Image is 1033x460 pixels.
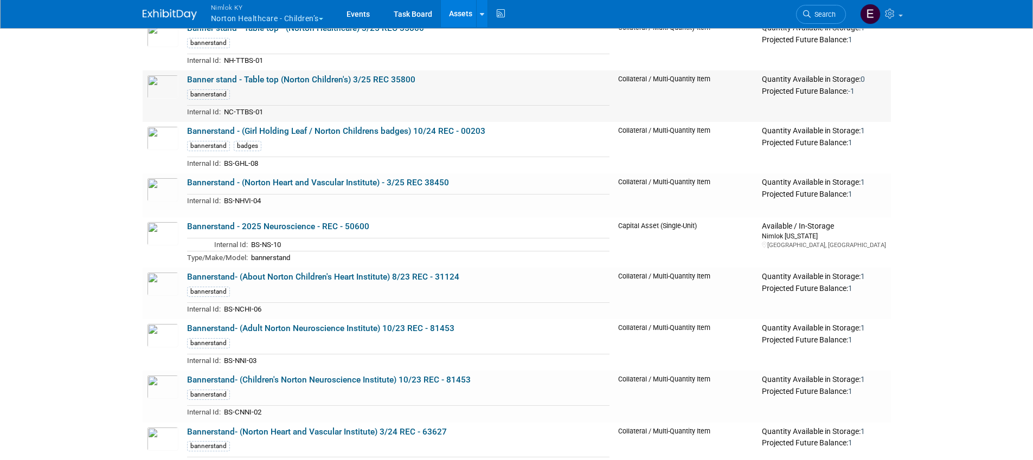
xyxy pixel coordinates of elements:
[762,126,886,136] div: Quantity Available in Storage:
[187,354,221,366] td: Internal Id:
[861,178,865,186] span: 1
[762,222,886,231] div: Available / In-Storage
[848,138,852,147] span: 1
[221,194,609,206] td: BS-NHVI-04
[614,268,758,319] td: Collateral / Multi-Quantity Item
[221,354,609,366] td: BS-NNI-03
[848,87,855,95] span: -1
[234,141,261,151] div: badges
[861,272,865,281] span: 1
[248,251,609,263] td: bannerstand
[861,427,865,436] span: 1
[187,338,230,348] div: bannerstand
[614,319,758,371] td: Collateral / Multi-Quantity Item
[187,427,447,437] a: Bannerstand- (Norton Heart and Vascular Institute) 3/24 REC - 63627
[848,335,852,344] span: 1
[861,126,865,135] span: 1
[762,272,886,282] div: Quantity Available in Storage:
[811,10,836,18] span: Search
[187,178,449,187] a: Bannerstand - (Norton Heart and Vascular Institute) - 3/25 REC 38450
[187,441,230,451] div: bannerstand
[614,217,758,268] td: Capital Asset (Single-Unit)
[762,75,886,85] div: Quantity Available in Storage:
[614,371,758,422] td: Collateral / Multi-Quantity Item
[614,70,758,122] td: Collateral / Multi-Quantity Item
[143,9,197,20] img: ExhibitDay
[848,35,852,44] span: 1
[187,287,230,297] div: bannerstand
[861,75,865,83] span: 0
[221,405,609,418] td: BS-CNNI-02
[762,85,886,96] div: Projected Future Balance:
[187,194,221,206] td: Internal Id:
[187,75,415,85] a: Banner stand - Table top (Norton Children's) 3/25 REC 35800
[762,33,886,45] div: Projected Future Balance:
[221,105,609,118] td: NC-TTBS-01
[187,54,221,66] td: Internal Id:
[848,284,852,293] span: 1
[187,272,459,282] a: Bannerstand- (About Norton Children's Heart Institute) 8/23 REC - 31124
[187,157,221,169] td: Internal Id:
[187,390,230,400] div: bannerstand
[861,323,865,332] span: 1
[848,190,852,198] span: 1
[187,375,471,385] a: Bannerstand- (Children's Norton Neuroscience Institute) 10/23 REC - 81453
[762,136,886,148] div: Projected Future Balance:
[762,282,886,294] div: Projected Future Balance:
[848,387,852,396] span: 1
[796,5,846,24] a: Search
[221,54,609,66] td: NH-TTBS-01
[762,231,886,241] div: Nimlok [US_STATE]
[762,178,886,187] div: Quantity Available in Storage:
[187,302,221,315] td: Internal Id:
[187,251,248,263] td: Type/Make/Model:
[187,89,230,100] div: bannerstand
[187,238,248,251] td: Internal Id:
[187,105,221,118] td: Internal Id:
[762,436,886,448] div: Projected Future Balance:
[762,241,886,249] div: [GEOGRAPHIC_DATA], [GEOGRAPHIC_DATA]
[762,323,886,333] div: Quantity Available in Storage:
[187,141,230,151] div: bannerstand
[187,38,230,48] div: bannerstand
[762,333,886,345] div: Projected Future Balance:
[221,302,609,315] td: BS-NCHI-06
[221,157,609,169] td: BS-GHL-08
[848,438,852,447] span: 1
[762,375,886,385] div: Quantity Available in Storage:
[248,238,609,251] td: BS-NS-10
[762,187,886,199] div: Projected Future Balance:
[187,323,454,333] a: Bannerstand- (Adult Norton Neuroscience Institute) 10/23 REC - 81453
[187,126,485,136] a: Bannerstand - (Girl Holding Leaf / Norton Childrens badges) 10/24 REC - 00203
[861,375,865,384] span: 1
[187,405,221,418] td: Internal Id:
[860,4,881,24] img: Elizabeth Griffin
[187,222,369,231] a: Bannerstand - 2025 Neuroscience - REC - 50600
[614,19,758,70] td: Collateral / Multi-Quantity Item
[762,427,886,437] div: Quantity Available in Storage:
[614,122,758,173] td: Collateral / Multi-Quantity Item
[762,385,886,397] div: Projected Future Balance:
[614,173,758,217] td: Collateral / Multi-Quantity Item
[211,2,323,13] span: Nimlok KY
